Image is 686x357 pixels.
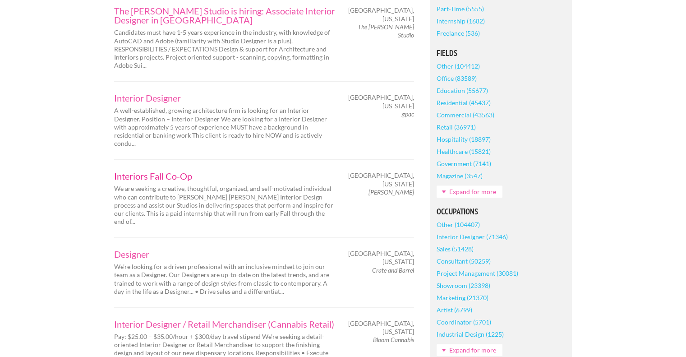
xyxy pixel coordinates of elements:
a: Sales (51428) [437,243,474,255]
p: We’re looking for a driven professional with an inclusive mindset to join our team as a Designer.... [114,263,335,296]
span: [GEOGRAPHIC_DATA], [US_STATE] [348,320,414,336]
a: Showroom (23398) [437,279,490,292]
a: Commercial (43563) [437,109,494,121]
a: Freelance (536) [437,27,480,39]
a: Interior Designer / Retail Merchandiser (Cannabis Retail) [114,320,335,329]
a: Residential (45437) [437,97,491,109]
a: Consultant (50259) [437,255,491,267]
p: We are seeking a creative, thoughtful, organized, and self-motivated individual who can contribut... [114,185,335,226]
a: The [PERSON_NAME] Studio is hiring: Associate Interior Designer in [GEOGRAPHIC_DATA] [114,6,335,24]
a: Designer [114,250,335,259]
em: Bloom Cannabis [373,336,414,343]
a: Healthcare (15821) [437,145,491,158]
a: Interior Designer [114,93,335,102]
a: Other (104412) [437,60,480,72]
a: Coordinator (5701) [437,316,491,328]
em: [PERSON_NAME] [368,188,414,196]
em: gpac [402,110,414,118]
em: Crate and Barrel [372,266,414,274]
a: Artist (6799) [437,304,472,316]
a: Interiors Fall Co-Op [114,172,335,181]
a: Other (104407) [437,218,480,231]
a: Internship (1682) [437,15,485,27]
a: Project Management (30081) [437,267,518,279]
span: [GEOGRAPHIC_DATA], [US_STATE] [348,6,414,23]
a: Retail (36971) [437,121,476,133]
a: Government (7141) [437,158,491,170]
a: Part-Time (5555) [437,3,484,15]
em: The [PERSON_NAME] Studio [358,23,414,39]
span: [GEOGRAPHIC_DATA], [US_STATE] [348,93,414,110]
p: A well-established, growing architecture firm is looking for an Interior Designer. Position – Int... [114,107,335,148]
a: Expand for more [437,185,502,198]
a: Education (55677) [437,84,488,97]
h5: Occupations [437,208,565,216]
a: Hospitality (18897) [437,133,491,145]
a: Marketing (21370) [437,292,488,304]
a: Magazine (3547) [437,170,483,182]
a: Interior Designer (71346) [437,231,508,243]
span: [GEOGRAPHIC_DATA], [US_STATE] [348,250,414,266]
a: Industrial Design (1225) [437,328,504,340]
a: Expand for more [437,344,502,356]
p: Candidates must have 1-5 years experience in the industry, with knowledge of AutoCAD and Adobe (f... [114,28,335,70]
h5: Fields [437,49,565,57]
a: Office (83589) [437,72,477,84]
span: [GEOGRAPHIC_DATA], [US_STATE] [348,172,414,188]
